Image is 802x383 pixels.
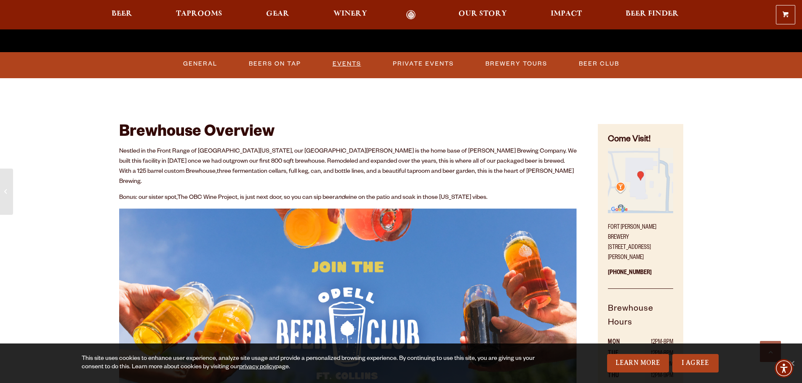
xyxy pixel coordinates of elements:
span: three fermentation cellars, full keg, can, and bottle lines, and a beautiful taproom and beer gar... [119,169,574,185]
a: The OBC Wine Project [177,195,237,201]
p: [PHONE_NUMBER] [608,263,673,289]
span: Our Story [458,11,507,17]
span: Winery [333,11,367,17]
span: Beer [112,11,132,17]
h2: Brewhouse Overview [119,124,577,143]
a: Find on Google Maps (opens in a new window) [608,209,673,216]
a: Beers on Tap [245,54,304,74]
h4: Come Visit! [608,134,673,146]
a: Beer Finder [620,10,684,20]
p: Nestled in the Front Range of [GEOGRAPHIC_DATA][US_STATE], our [GEOGRAPHIC_DATA][PERSON_NAME] is ... [119,147,577,187]
a: Gear [261,10,295,20]
h5: Brewhouse Hours [608,303,673,338]
a: Beer Club [576,54,623,74]
span: Beer Finder [626,11,679,17]
th: MON [608,337,631,348]
a: Brewery Tours [482,54,551,74]
a: Taprooms [171,10,228,20]
img: Small thumbnail of location on map [608,148,673,213]
span: Impact [551,11,582,17]
a: Learn More [607,354,669,372]
a: privacy policy [239,364,275,371]
p: Fort [PERSON_NAME] Brewery [STREET_ADDRESS][PERSON_NAME] [608,218,673,263]
a: Private Events [389,54,457,74]
em: and [335,195,345,201]
a: Odell Home [395,10,427,20]
td: 12PM-8PM [631,337,673,348]
p: Bonus: our sister spot, , is just next door, so you can sip beer wine on the patio and soak in th... [119,193,577,203]
div: This site uses cookies to enhance user experience, analyze site usage and provide a personalized ... [82,355,538,372]
a: Scroll to top [760,341,781,362]
div: Accessibility Menu [775,359,793,378]
span: Gear [266,11,289,17]
a: Events [329,54,365,74]
span: Taprooms [176,11,222,17]
a: General [180,54,221,74]
a: Winery [328,10,373,20]
a: Impact [545,10,587,20]
a: Our Story [453,10,512,20]
a: Beer [106,10,138,20]
a: I Agree [672,354,719,372]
